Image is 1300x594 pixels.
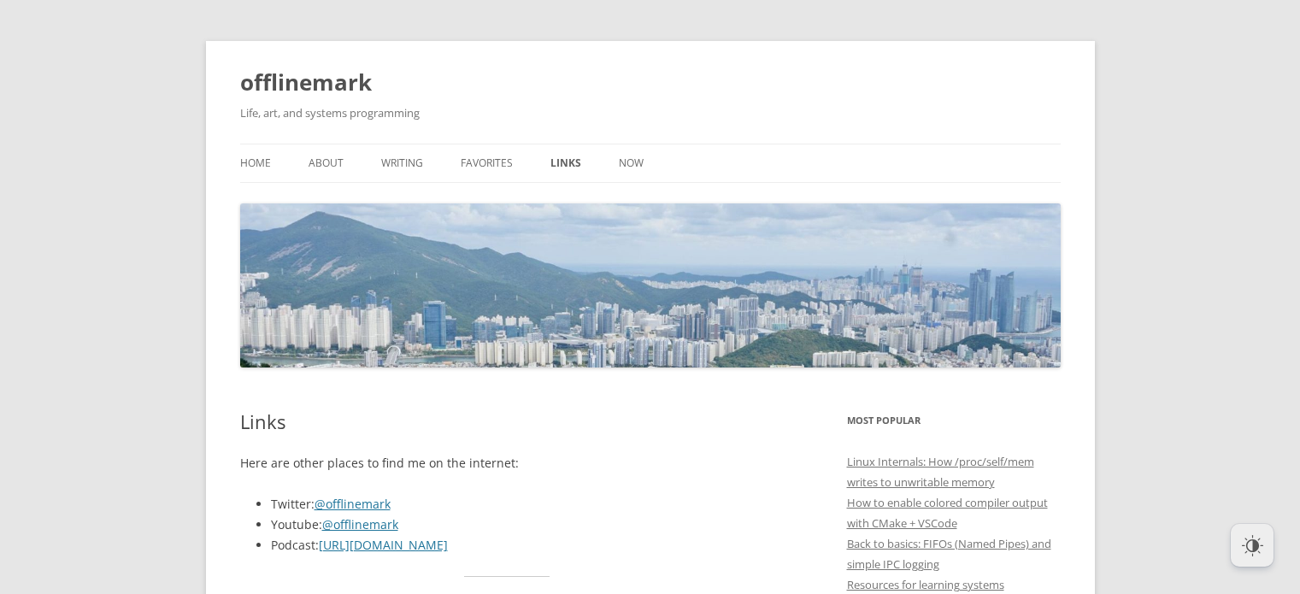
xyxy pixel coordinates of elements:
[847,536,1051,572] a: Back to basics: FIFOs (Named Pipes) and simple IPC logging
[847,410,1061,431] h3: Most Popular
[240,144,271,182] a: Home
[240,62,372,103] a: offlinemark
[381,144,423,182] a: Writing
[240,453,774,473] p: Here are other places to find me on the internet:
[847,454,1034,490] a: Linux Internals: How /proc/self/mem writes to unwritable memory
[847,495,1048,531] a: How to enable colored compiler output with CMake + VSCode
[322,516,398,532] a: @offlinemark
[309,144,344,182] a: About
[271,494,774,515] li: Twitter:
[240,103,1061,123] h2: Life, art, and systems programming
[271,535,774,556] li: Podcast:
[319,537,448,553] a: [URL][DOMAIN_NAME]
[240,203,1061,367] img: offlinemark
[619,144,644,182] a: Now
[550,144,581,182] a: Links
[315,496,391,512] a: @offlinemark
[271,515,774,535] li: Youtube:
[240,410,774,432] h1: Links
[461,144,513,182] a: Favorites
